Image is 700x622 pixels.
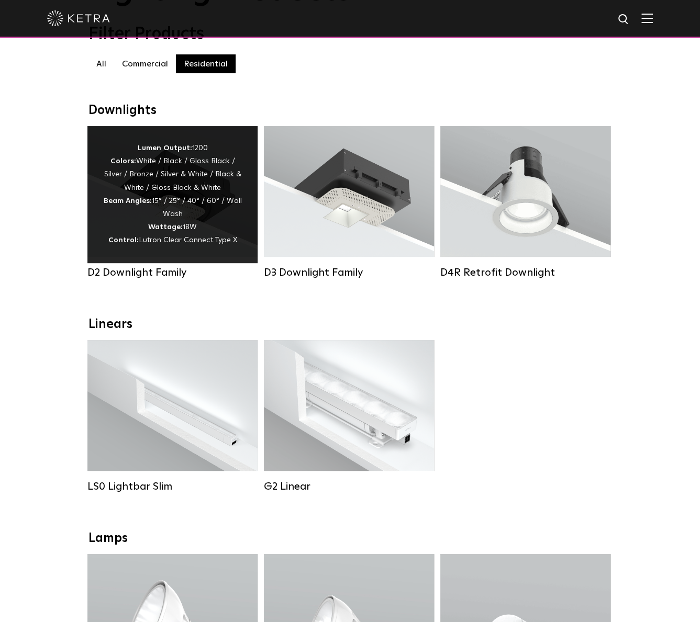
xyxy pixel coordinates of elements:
div: LS0 Lightbar Slim [87,480,258,493]
strong: Colors: [110,157,136,165]
img: search icon [617,13,630,26]
a: D3 Downlight Family Lumen Output:700 / 900 / 1100Colors:White / Black / Silver / Bronze / Paintab... [264,126,434,282]
img: Hamburger%20Nav.svg [641,13,653,23]
div: D2 Downlight Family [87,266,258,279]
img: ketra-logo-2019-white [47,10,110,26]
div: 1200 White / Black / Gloss Black / Silver / Bronze / Silver & White / Black & White / Gloss Black... [103,142,242,247]
div: G2 Linear [264,480,434,493]
div: Lamps [88,531,612,546]
div: Linears [88,317,612,332]
label: All [88,54,114,73]
div: D4R Retrofit Downlight [440,266,610,279]
label: Residential [176,54,236,73]
strong: Wattage: [148,223,183,231]
a: D4R Retrofit Downlight Lumen Output:800Colors:White / BlackBeam Angles:15° / 25° / 40° / 60°Watta... [440,126,610,282]
a: D2 Downlight Family Lumen Output:1200Colors:White / Black / Gloss Black / Silver / Bronze / Silve... [87,126,258,282]
span: Lutron Clear Connect Type X [139,236,237,244]
strong: Lumen Output: [138,144,192,152]
label: Commercial [114,54,176,73]
div: D3 Downlight Family [264,266,434,279]
a: LS0 Lightbar Slim Lumen Output:200 / 350Colors:White / BlackControl:X96 Controller [87,340,258,496]
a: G2 Linear Lumen Output:400 / 700 / 1000Colors:WhiteBeam Angles:Flood / [GEOGRAPHIC_DATA] / Narrow... [264,340,434,496]
strong: Control: [108,236,139,244]
div: Downlights [88,103,612,118]
strong: Beam Angles: [104,197,152,205]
